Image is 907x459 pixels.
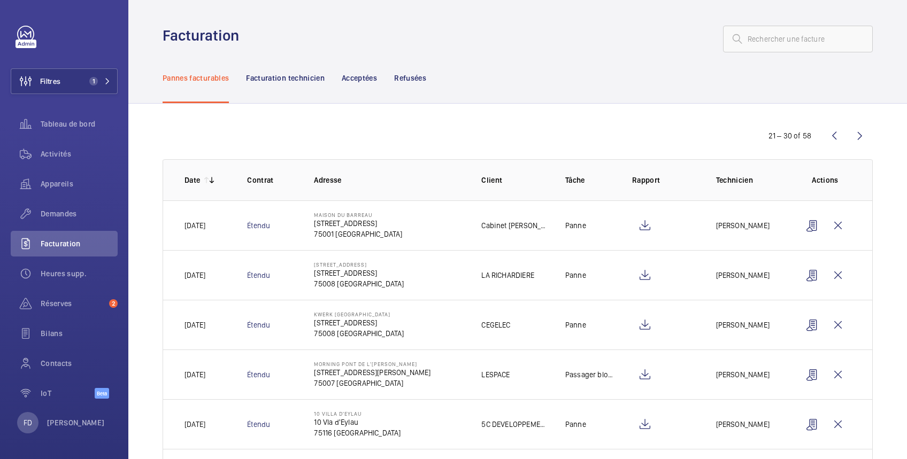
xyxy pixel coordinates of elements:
[41,238,118,249] span: Facturation
[185,320,205,330] p: [DATE]
[800,175,851,185] p: Actions
[41,388,95,399] span: IoT
[565,270,586,281] p: Panne
[24,417,32,428] p: FD
[314,261,404,268] p: [STREET_ADDRESS]
[185,419,205,430] p: [DATE]
[716,220,770,231] p: [PERSON_NAME]
[41,119,118,129] span: Tableau de bord
[314,417,401,427] p: 10 Vla d'Eylau
[314,427,401,438] p: 75116 [GEOGRAPHIC_DATA]
[314,410,401,417] p: 10 Villa d'Eylau
[481,320,510,330] p: CEGELEC
[41,149,118,159] span: Activités
[342,73,377,83] p: Acceptées
[163,73,229,83] p: Pannes facturables
[95,388,109,399] span: Beta
[47,417,105,428] p: [PERSON_NAME]
[185,369,205,380] p: [DATE]
[109,299,118,308] span: 2
[247,321,270,329] a: Étendu
[481,220,548,231] p: Cabinet [PERSON_NAME] [PERSON_NAME] - [PERSON_NAME]
[716,320,770,330] p: [PERSON_NAME]
[481,419,548,430] p: 5C DEVELOPPEMENT
[247,420,270,429] a: Étendu
[41,178,118,189] span: Appareils
[185,220,205,231] p: [DATE]
[314,378,431,388] p: 75007 [GEOGRAPHIC_DATA]
[314,328,404,339] p: 75008 [GEOGRAPHIC_DATA]
[768,130,811,141] div: 21 – 30 of 58
[247,370,270,379] a: Étendu
[565,369,615,380] p: Passager bloqué
[314,229,402,239] p: 75001 [GEOGRAPHIC_DATA]
[247,175,297,185] p: Contrat
[247,221,270,230] a: Étendu
[565,220,586,231] p: Panne
[246,73,325,83] p: Facturation technicien
[185,175,200,185] p: Date
[565,175,615,185] p: Tâche
[41,268,118,279] span: Heures supp.
[314,311,404,317] p: Kwerk [GEOGRAPHIC_DATA]
[723,26,873,52] input: Rechercher une facture
[716,270,770,281] p: [PERSON_NAME]
[41,358,118,369] span: Contacts
[41,298,105,309] span: Réserves
[314,212,402,218] p: Maison du Barreau
[565,320,586,330] p: Panne
[632,175,698,185] p: Rapport
[716,369,770,380] p: [PERSON_NAME]
[89,77,98,85] span: 1
[247,271,270,279] a: Étendu
[314,317,404,328] p: [STREET_ADDRESS]
[41,208,118,219] span: Demandes
[163,26,245,45] h1: Facturation
[41,328,118,339] span: Bilans
[11,68,118,94] button: Filtres1
[314,218,402,229] p: [STREET_ADDRESS]
[314,361,431,367] p: Morning Pont de l'[PERSON_NAME]
[716,175,782,185] p: Technicien
[40,76,60,87] span: Filtres
[481,369,510,380] p: LESPACE
[394,73,426,83] p: Refusées
[314,268,404,278] p: [STREET_ADDRESS]
[716,419,770,430] p: [PERSON_NAME]
[481,175,548,185] p: Client
[314,175,464,185] p: Adresse
[481,270,534,281] p: LA RICHARDIERE
[314,278,404,289] p: 75008 [GEOGRAPHIC_DATA]
[185,270,205,281] p: [DATE]
[314,367,431,378] p: [STREET_ADDRESS][PERSON_NAME]
[565,419,586,430] p: Panne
